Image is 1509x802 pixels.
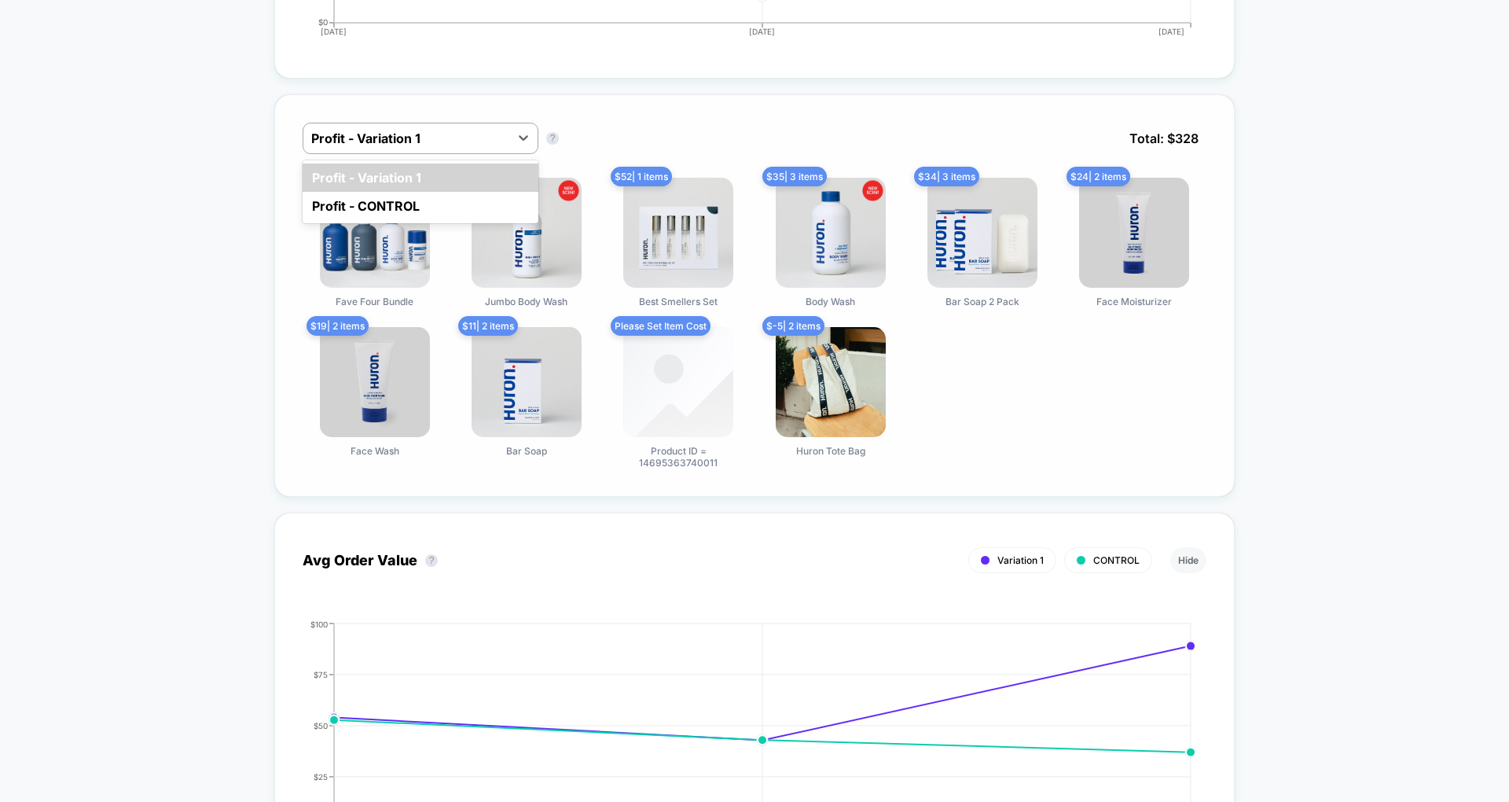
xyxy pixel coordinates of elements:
[458,316,518,336] span: $ 11 | 2 items
[1122,123,1206,154] span: Total: $ 328
[914,167,979,186] span: $ 34 | 3 items
[314,669,328,679] tspan: $75
[776,178,886,288] img: Body Wash
[776,327,886,437] img: Huron Tote Bag
[314,771,328,781] tspan: $25
[1170,547,1206,573] button: Hide
[351,445,399,457] span: Face Wash
[321,27,347,36] tspan: [DATE]
[336,296,413,307] span: Fave Four Bundle
[639,296,718,307] span: Best Smellers Set
[314,720,328,730] tspan: $50
[303,192,538,220] div: Profit - CONTROL
[318,17,328,27] tspan: $0
[310,619,328,628] tspan: $100
[546,132,559,145] button: ?
[485,296,567,307] span: Jumbo Body Wash
[611,316,710,336] span: Please Set Item Cost
[796,445,865,457] span: Huron Tote Bag
[1067,167,1130,186] span: $ 24 | 2 items
[1096,296,1172,307] span: Face Moisturizer
[762,316,824,336] span: $ -5 | 2 items
[1079,178,1189,288] img: Face Moisturizer
[623,327,733,437] img: Product ID = 14695363740011
[806,296,855,307] span: Body Wash
[320,178,430,288] img: Fave Four Bundle
[623,178,733,288] img: Best Smellers Set
[303,164,538,192] div: Profit - Variation 1
[762,167,827,186] span: $ 35 | 3 items
[619,445,737,469] span: Product ID = 14695363740011
[927,178,1037,288] img: Bar Soap 2 Pack
[997,554,1044,566] span: Variation 1
[307,316,369,336] span: $ 19 | 2 items
[472,327,582,437] img: Bar Soap
[472,178,582,288] img: Jumbo Body Wash
[506,445,547,457] span: Bar Soap
[1158,27,1184,36] tspan: [DATE]
[750,27,776,36] tspan: [DATE]
[425,554,438,567] button: ?
[320,327,430,437] img: Face Wash
[611,167,672,186] span: $ 52 | 1 items
[945,296,1019,307] span: Bar Soap 2 Pack
[1093,554,1140,566] span: CONTROL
